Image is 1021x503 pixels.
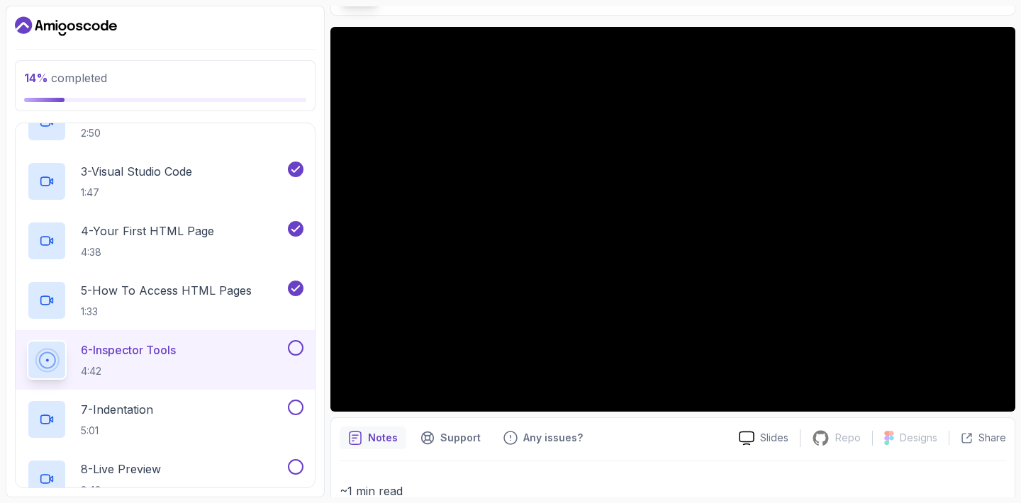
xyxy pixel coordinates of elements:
[81,460,161,477] p: 8 - Live Preview
[81,245,214,259] p: 4:38
[495,426,591,449] button: Feedback button
[900,431,937,445] p: Designs
[727,431,800,446] a: Slides
[81,483,161,497] p: 2:48
[15,15,117,38] a: Dashboard
[412,426,489,449] button: Support button
[523,431,583,445] p: Any issues?
[27,459,303,499] button: 8-Live Preview2:48
[949,431,1006,445] button: Share
[27,162,303,201] button: 3-Visual Studio Code1:47
[81,424,153,438] p: 5:01
[27,221,303,261] button: 4-Your First HTML Page4:38
[81,305,252,319] p: 1:33
[27,340,303,380] button: 6-Inspector Tools4:42
[760,431,788,445] p: Slides
[81,186,192,200] p: 1:47
[81,126,228,140] p: 2:50
[27,281,303,320] button: 5-How To Access HTML Pages1:33
[340,481,1006,501] p: ~1 min read
[440,431,481,445] p: Support
[81,364,176,378] p: 4:42
[24,71,48,85] span: 14 %
[81,282,252,299] p: 5 - How To Access HTML Pages
[81,163,192,180] p: 3 - Visual Studio Code
[978,431,1006,445] p: Share
[81,341,176,358] p: 6 - Inspector Tools
[368,431,398,445] p: Notes
[27,400,303,439] button: 7-Indentation5:01
[835,431,861,445] p: Repo
[340,426,406,449] button: notes button
[24,71,107,85] span: completed
[330,27,1015,412] iframe: 7 - Inspector Tools
[81,222,214,239] p: 4 - Your First HTML Page
[81,401,153,418] p: 7 - Indentation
